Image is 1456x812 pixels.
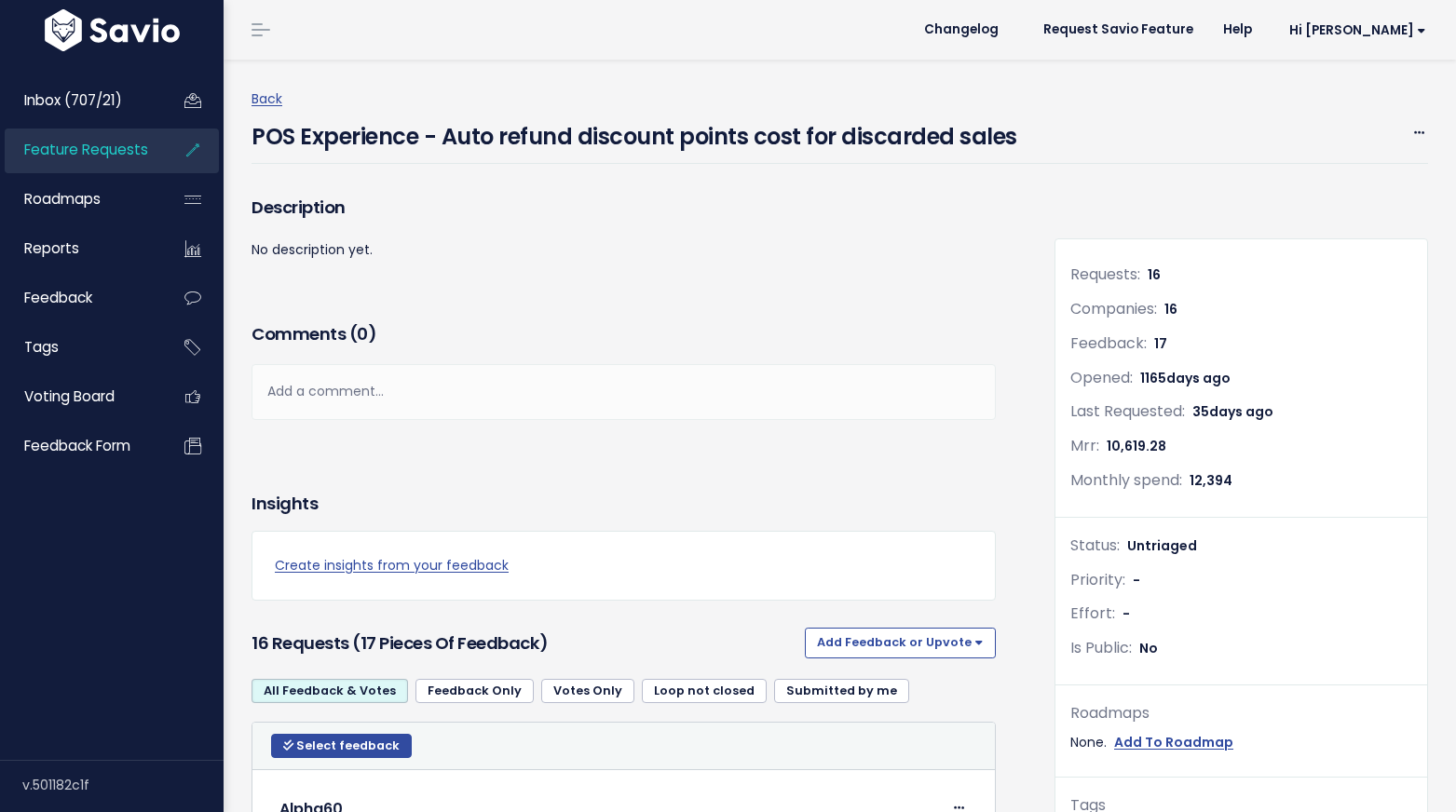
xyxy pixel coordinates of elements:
div: None. [1070,731,1412,754]
a: Roadmaps [5,178,155,221]
a: Feedback Only [415,679,534,703]
div: Add a comment... [252,364,996,419]
a: Votes Only [541,679,634,703]
a: Inbox (707/21) [5,79,155,122]
span: Is Public: [1070,637,1132,658]
span: Mrr: [1070,435,1099,456]
span: Tags [24,337,59,357]
a: Loop not closed [642,679,767,703]
h3: Insights [252,491,318,517]
span: Untriaged [1127,536,1197,555]
span: Effort: [1070,602,1115,624]
a: Feature Requests [5,129,155,171]
a: Feedback [5,277,155,319]
span: Inbox (707/21) [24,90,122,110]
img: logo-white.9d6f32f41409.svg [40,9,184,51]
h3: Description [252,195,996,221]
a: Reports [5,227,155,270]
span: Monthly spend: [1070,469,1182,491]
span: Priority: [1070,569,1125,590]
span: Feedback form [24,436,130,455]
span: days ago [1166,369,1231,387]
span: Feedback: [1070,332,1147,354]
span: Roadmaps [24,189,101,209]
a: Add To Roadmap [1114,731,1233,754]
h4: POS Experience - Auto refund discount points cost for discarded sales [252,111,1017,154]
span: 0 [357,322,368,345]
div: v.501182c1f [22,761,224,809]
a: Voting Board [5,375,155,418]
span: 35 [1192,402,1273,421]
a: Tags [5,326,155,369]
span: Hi [PERSON_NAME] [1289,23,1426,37]
h3: Comments ( ) [252,321,996,347]
span: days ago [1209,402,1273,421]
a: Create insights from your feedback [275,554,973,577]
p: No description yet. [252,238,996,262]
span: Status: [1070,535,1120,556]
a: Hi [PERSON_NAME] [1267,16,1441,45]
a: Request Savio Feature [1028,16,1208,44]
a: All Feedback & Votes [252,679,408,703]
span: 17 [1154,334,1167,353]
span: - [1123,604,1130,623]
span: - [1133,571,1140,589]
span: 1165 [1140,369,1231,387]
span: 12,394 [1190,471,1232,490]
a: Help [1208,16,1267,44]
h3: 16 Requests (17 pieces of Feedback) [252,630,797,656]
span: Opened: [1070,367,1133,388]
a: Feedback form [5,425,155,467]
span: No [1139,639,1158,657]
span: 10,619.28 [1107,437,1166,455]
span: Reports [24,238,79,258]
span: Feature Requests [24,140,148,159]
a: Submitted by me [774,679,909,703]
span: Feedback [24,288,92,307]
span: Companies: [1070,298,1157,319]
span: 16 [1164,300,1177,318]
span: Changelog [924,23,999,36]
span: 16 [1148,265,1161,284]
div: Roadmaps [1070,700,1412,727]
a: Back [252,89,282,108]
span: Requests: [1070,264,1140,285]
button: Add Feedback or Upvote [805,628,996,657]
span: Select feedback [296,738,400,753]
span: Last Requested: [1070,400,1185,422]
button: Select feedback [271,734,412,758]
span: Voting Board [24,386,115,406]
